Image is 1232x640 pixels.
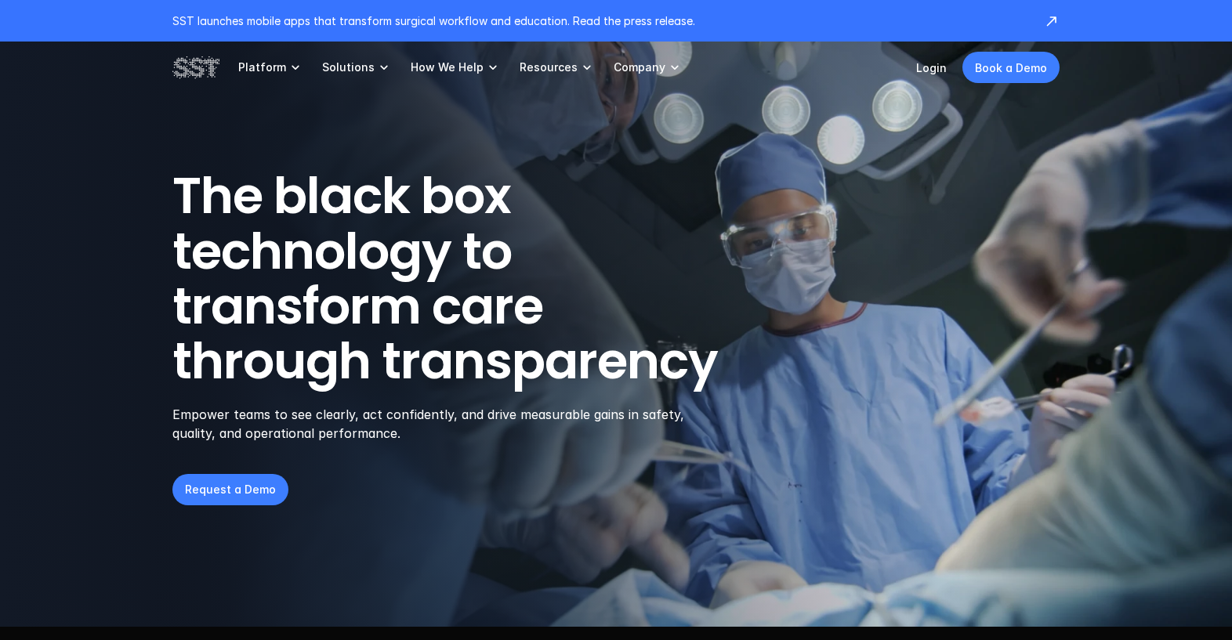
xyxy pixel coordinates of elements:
[975,60,1047,76] p: Book a Demo
[614,60,665,74] p: Company
[185,481,276,497] p: Request a Demo
[411,60,484,74] p: How We Help
[238,42,303,93] a: Platform
[172,168,793,389] h1: The black box technology to transform care through transparency
[916,61,947,74] a: Login
[962,52,1060,83] a: Book a Demo
[172,54,219,81] img: SST logo
[172,474,288,505] a: Request a Demo
[172,405,705,443] p: Empower teams to see clearly, act confidently, and drive measurable gains in safety, quality, and...
[172,13,1028,29] p: SST launches mobile apps that transform surgical workflow and education. Read the press release.
[238,60,286,74] p: Platform
[322,60,375,74] p: Solutions
[520,60,578,74] p: Resources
